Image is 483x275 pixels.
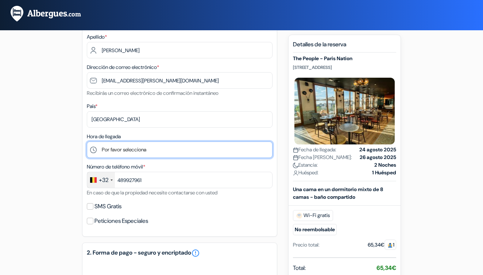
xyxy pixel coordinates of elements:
[376,264,396,272] strong: 65,34€
[372,169,396,177] strong: 1 Huésped
[87,102,97,110] label: País
[293,161,318,169] span: Estancia:
[296,213,302,218] img: free_wifi.svg
[293,41,396,53] h5: Detalles de la reserva
[293,170,298,176] img: user_icon.svg
[87,172,115,188] div: Belgium (België): +32
[360,154,396,161] strong: 26 agosto 2025
[87,163,145,171] label: Número de teléfono móvil
[293,210,333,221] span: Wi-Fi gratis
[293,147,298,153] img: calendar.svg
[87,249,273,257] h5: 2. Forma de pago - seguro y encriptado
[87,172,273,188] input: 470 12 34 56
[293,146,336,154] span: Fecha de llegada:
[87,133,121,140] label: Hora de llegada
[87,63,159,71] label: Dirección de correo electrónico
[94,201,121,212] label: SMS Gratis
[293,169,318,177] span: Huésped:
[87,33,107,41] label: Apellido
[87,90,219,96] small: Recibirás un correo electrónico de confirmación instantáneo
[293,155,298,160] img: calendar.svg
[293,65,396,70] p: [STREET_ADDRESS]
[293,241,320,249] div: Precio total:
[191,249,200,257] a: error_outline
[94,216,148,226] label: Peticiones Especiales
[368,241,396,249] div: 65,34€
[359,146,396,154] strong: 24 agosto 2025
[293,264,306,272] span: Total:
[387,243,393,248] img: guest.svg
[87,72,273,89] input: Introduzca la dirección de correo electrónico
[87,42,273,58] input: Introduzca el apellido
[385,240,396,250] span: 1
[293,55,396,62] h5: The People - Paris Nation
[87,189,217,196] small: En caso de que la propiedad necesite contactarse con usted
[293,163,298,168] img: moon.svg
[374,161,396,169] strong: 2 Noches
[293,224,337,235] small: No reembolsable
[293,186,383,200] b: Una cama en un dormitorio mixto de 8 camas - baño compartido
[293,154,352,161] span: Fecha [PERSON_NAME]:
[99,176,108,185] div: +32
[9,5,90,23] img: Albergues.com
